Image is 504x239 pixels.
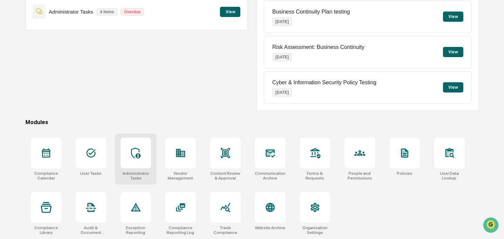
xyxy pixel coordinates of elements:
p: How can we help? [7,14,124,25]
div: Communications Archive [255,171,285,181]
div: User Tasks [80,171,101,176]
button: View [220,7,240,17]
div: Compliance Reporting Log [165,225,196,235]
a: 🖐️Preclearance [4,83,46,95]
p: Administrator Tasks [49,9,93,15]
img: 1746055101610-c473b297-6a78-478c-a979-82029cc54cd1 [7,52,19,64]
div: We're available if you need us! [23,59,86,64]
button: View [443,47,463,57]
div: Website Archive [255,225,285,230]
div: Organization Settings [300,225,330,235]
div: Compliance Calendar [31,171,61,181]
div: Trade Compliance [210,225,241,235]
span: Pylon [68,115,82,120]
p: Risk Assessment: Business Continuity [272,44,364,50]
a: 🗄️Attestations [46,83,87,95]
button: View [443,82,463,92]
button: View [443,12,463,22]
a: View [220,8,240,15]
div: User Data Lookup [434,171,465,181]
div: Modules [25,119,479,125]
p: Overdue [121,8,144,16]
p: [DATE] [272,18,292,26]
div: 🗄️ [49,86,55,92]
div: 🔎 [7,99,12,105]
a: 🔎Data Lookup [4,96,45,108]
div: Audit & Document Logs [76,225,106,235]
div: Administrator Tasks [120,171,151,181]
div: Exception Reporting [120,225,151,235]
p: [DATE] [272,53,292,61]
div: Forms & Requests [300,171,330,181]
div: 🖐️ [7,86,12,92]
p: Business Continuity Plan testing [272,9,350,15]
a: Powered byPylon [48,115,82,120]
span: Data Lookup [14,99,43,105]
div: Compliance Library [31,225,61,235]
div: Start new chat [23,52,111,59]
p: 4 items [96,8,117,16]
span: Attestations [56,86,84,92]
p: Cyber & Information Security Policy Testing [272,80,376,86]
div: People and Permissions [344,171,375,181]
div: Vendor Management [165,171,196,181]
div: Content Review & Approval [210,171,241,181]
p: [DATE] [272,88,292,97]
div: Policies [397,171,412,176]
span: Preclearance [14,86,44,92]
iframe: Open customer support [482,217,501,235]
button: Start new chat [115,54,124,62]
